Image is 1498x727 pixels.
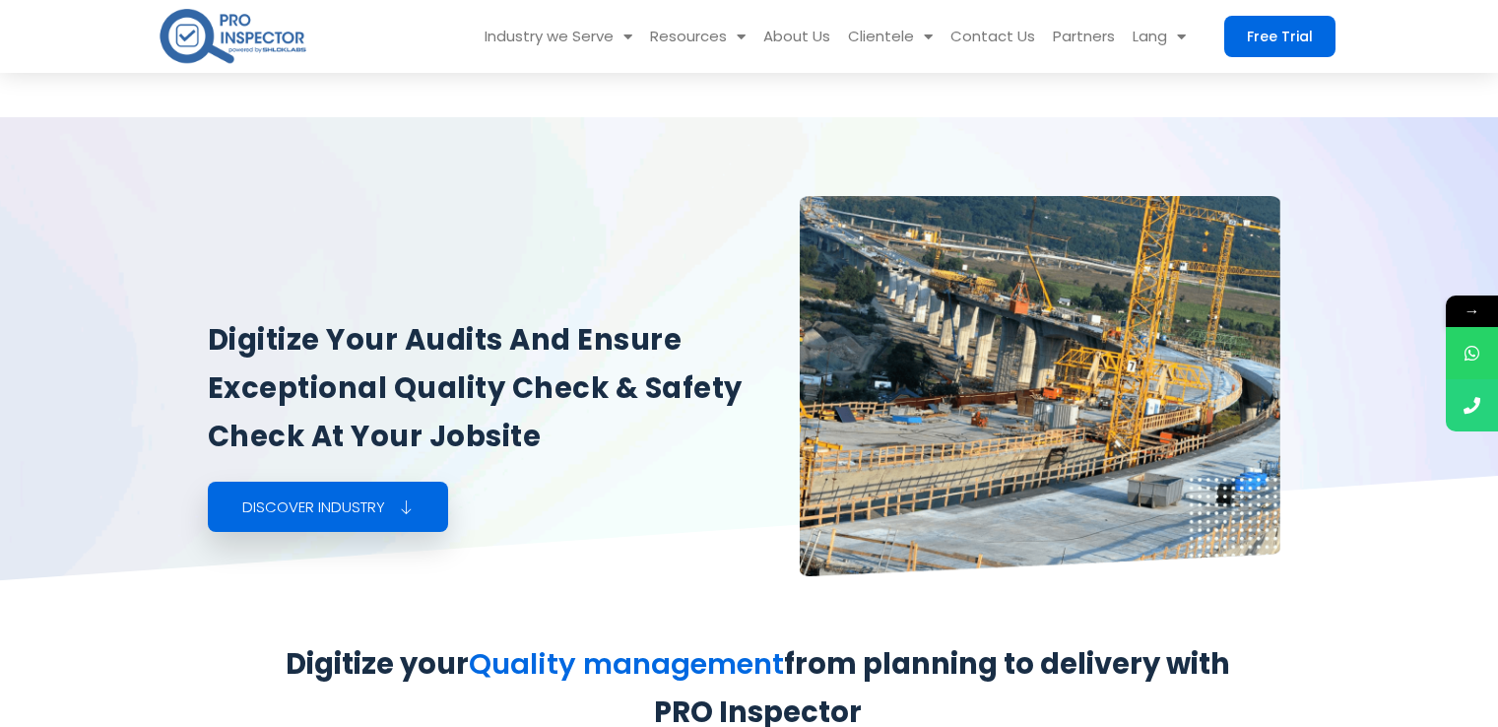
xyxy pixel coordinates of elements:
[158,5,308,67] img: pro-inspector-logo
[800,196,1280,576] img: constructionandrealestate-banner
[208,316,791,462] h1: Digitize your audits and ensure exceptional quality check & safety check at your jobsite
[1247,30,1313,43] span: Free Trial
[1446,296,1498,327] span: →
[1224,16,1335,57] a: Free Trial
[208,482,448,532] a: Discover Industry
[469,644,784,684] a: Quality management
[242,499,385,514] span: Discover Industry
